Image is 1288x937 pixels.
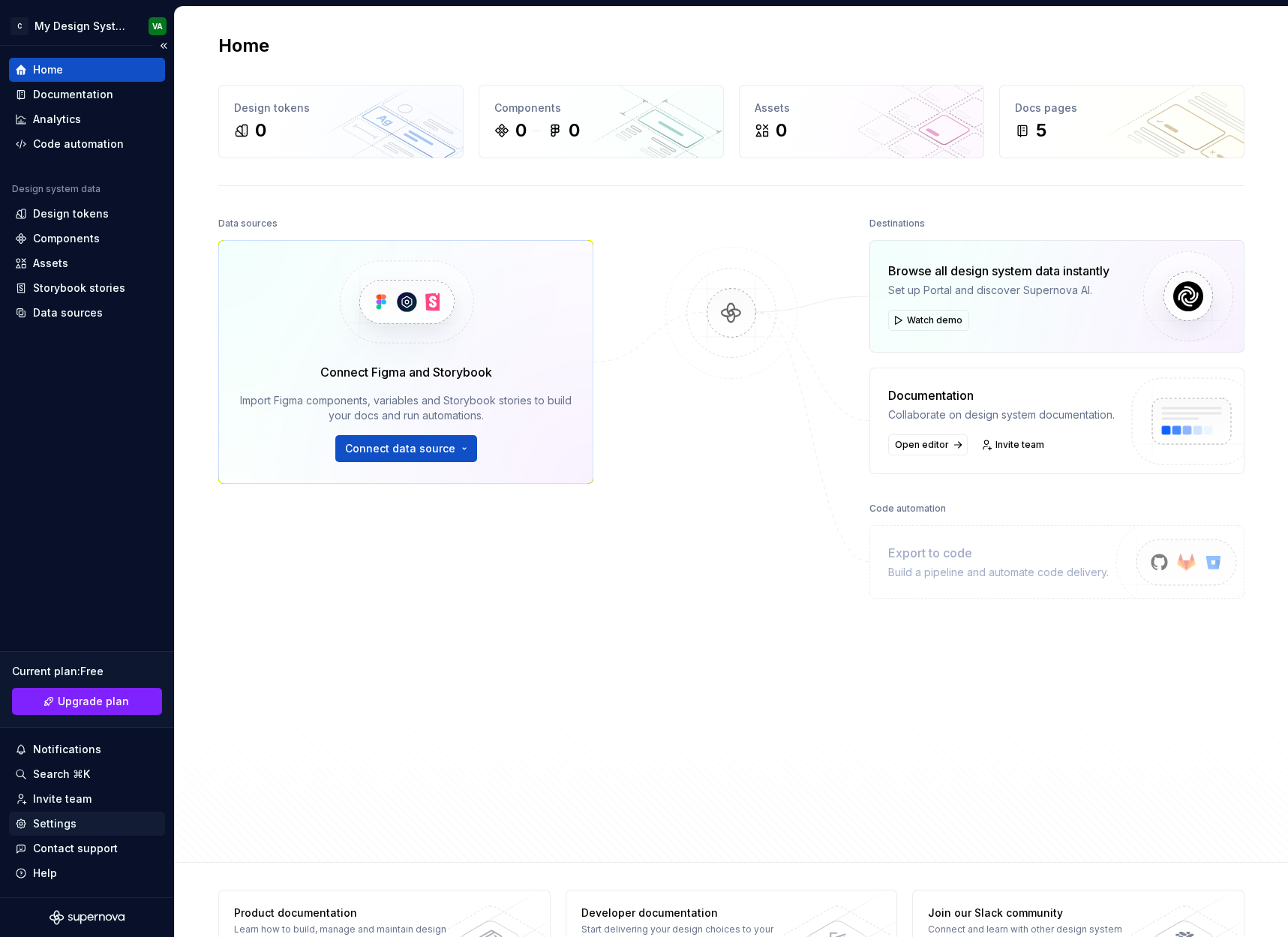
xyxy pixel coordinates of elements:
[345,441,455,456] span: Connect data source
[977,434,1051,455] a: Invite team
[335,435,477,462] button: Connect data source
[888,283,1109,298] div: Set up Portal and discover Supernova AI.
[9,132,165,156] a: Code automation
[9,836,165,860] button: Contact support
[995,439,1044,451] span: Invite team
[888,407,1115,422] div: Collaborate on design system documentation.
[33,62,63,77] div: Home
[33,767,90,782] div: Search ⌘K
[3,10,171,42] button: CMy Design SystemVA
[581,905,800,920] div: Developer documentation
[869,498,946,519] div: Code automation
[888,565,1109,580] div: Build a pipeline and automate code delivery.
[755,101,968,116] div: Assets
[240,393,572,423] div: Import Figma components, variables and Storybook stories to build your docs and run automations.
[869,213,925,234] div: Destinations
[33,791,92,806] div: Invite team
[9,58,165,82] a: Home
[12,183,101,195] div: Design system data
[320,363,492,381] div: Connect Figma and Storybook
[515,119,527,143] div: 0
[234,101,448,116] div: Design tokens
[33,206,109,221] div: Design tokens
[1015,101,1229,116] div: Docs pages
[9,737,165,761] button: Notifications
[1036,119,1046,143] div: 5
[153,35,174,56] button: Collapse sidebar
[218,34,269,58] h2: Home
[50,910,125,925] svg: Supernova Logo
[739,85,984,158] a: Assets0
[888,386,1115,404] div: Documentation
[895,439,949,451] span: Open editor
[9,227,165,251] a: Components
[888,310,969,331] button: Watch demo
[928,905,1146,920] div: Join our Slack community
[33,256,68,271] div: Assets
[9,861,165,885] button: Help
[888,544,1109,562] div: Export to code
[9,787,165,811] a: Invite team
[494,101,708,116] div: Components
[9,301,165,325] a: Data sources
[58,694,129,709] span: Upgrade plan
[9,762,165,786] button: Search ⌘K
[218,85,464,158] a: Design tokens0
[33,866,57,881] div: Help
[33,841,118,856] div: Contact support
[234,905,452,920] div: Product documentation
[33,281,125,296] div: Storybook stories
[33,305,103,320] div: Data sources
[11,17,29,35] div: C
[218,213,278,234] div: Data sources
[33,137,124,152] div: Code automation
[776,119,787,143] div: 0
[9,107,165,131] a: Analytics
[9,276,165,300] a: Storybook stories
[479,85,724,158] a: Components00
[33,231,100,246] div: Components
[33,742,101,757] div: Notifications
[9,251,165,275] a: Assets
[888,262,1109,280] div: Browse all design system data instantly
[569,119,580,143] div: 0
[255,119,266,143] div: 0
[33,112,81,127] div: Analytics
[9,202,165,226] a: Design tokens
[33,816,77,831] div: Settings
[9,83,165,107] a: Documentation
[33,87,113,102] div: Documentation
[12,664,162,679] div: Current plan : Free
[999,85,1244,158] a: Docs pages5
[35,19,131,34] div: My Design System
[907,314,962,326] span: Watch demo
[888,434,968,455] a: Open editor
[152,20,163,32] div: VA
[12,688,162,715] a: Upgrade plan
[9,812,165,836] a: Settings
